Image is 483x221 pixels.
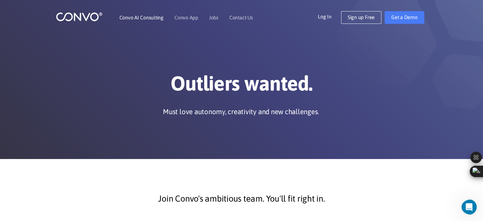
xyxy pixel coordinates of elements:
[229,15,253,20] a: Contact Us
[70,191,413,207] p: Join Convo's ambitious team. You'll fit right in.
[56,12,103,22] img: logo_1.png
[65,71,418,100] h1: Outliers wanted.
[461,199,481,215] iframe: Intercom live chat
[318,11,341,21] a: Log In
[209,15,218,20] a: Jobs
[341,11,381,24] a: Sign up Free
[385,11,424,24] a: Get a Demo
[163,107,319,116] p: Must love autonomy, creativity and new challenges.
[174,15,198,20] a: Convo App
[119,15,164,20] a: Convo AI Consulting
